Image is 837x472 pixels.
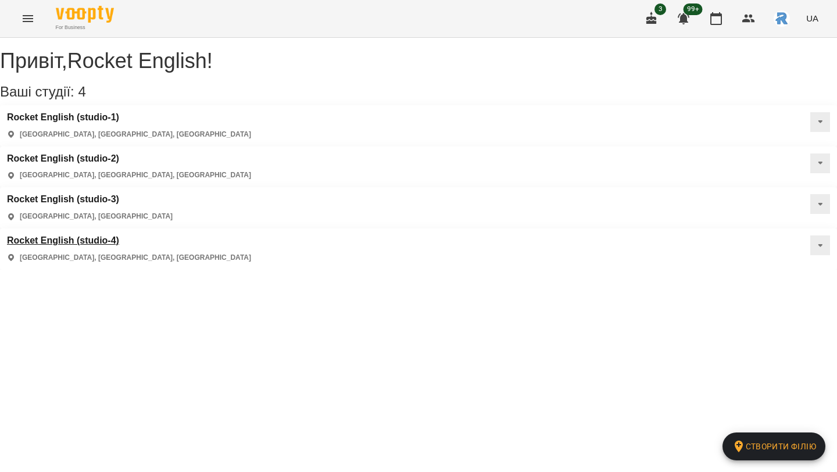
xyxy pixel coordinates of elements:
[20,253,251,263] p: [GEOGRAPHIC_DATA], [GEOGRAPHIC_DATA], [GEOGRAPHIC_DATA]
[802,8,823,29] button: UA
[7,194,173,205] a: Rocket English (studio-3)
[7,235,251,246] a: Rocket English (studio-4)
[20,170,251,180] p: [GEOGRAPHIC_DATA], [GEOGRAPHIC_DATA], [GEOGRAPHIC_DATA]
[684,3,703,15] span: 99+
[7,112,251,123] a: Rocket English (studio-1)
[806,12,818,24] span: UA
[20,212,173,221] p: [GEOGRAPHIC_DATA], [GEOGRAPHIC_DATA]
[56,24,114,31] span: For Business
[7,153,251,164] a: Rocket English (studio-2)
[78,84,85,99] span: 4
[654,3,666,15] span: 3
[774,10,790,27] img: 4d5b4add5c842939a2da6fce33177f00.jpeg
[56,6,114,23] img: Voopty Logo
[14,5,42,33] button: Menu
[20,130,251,140] p: [GEOGRAPHIC_DATA], [GEOGRAPHIC_DATA], [GEOGRAPHIC_DATA]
